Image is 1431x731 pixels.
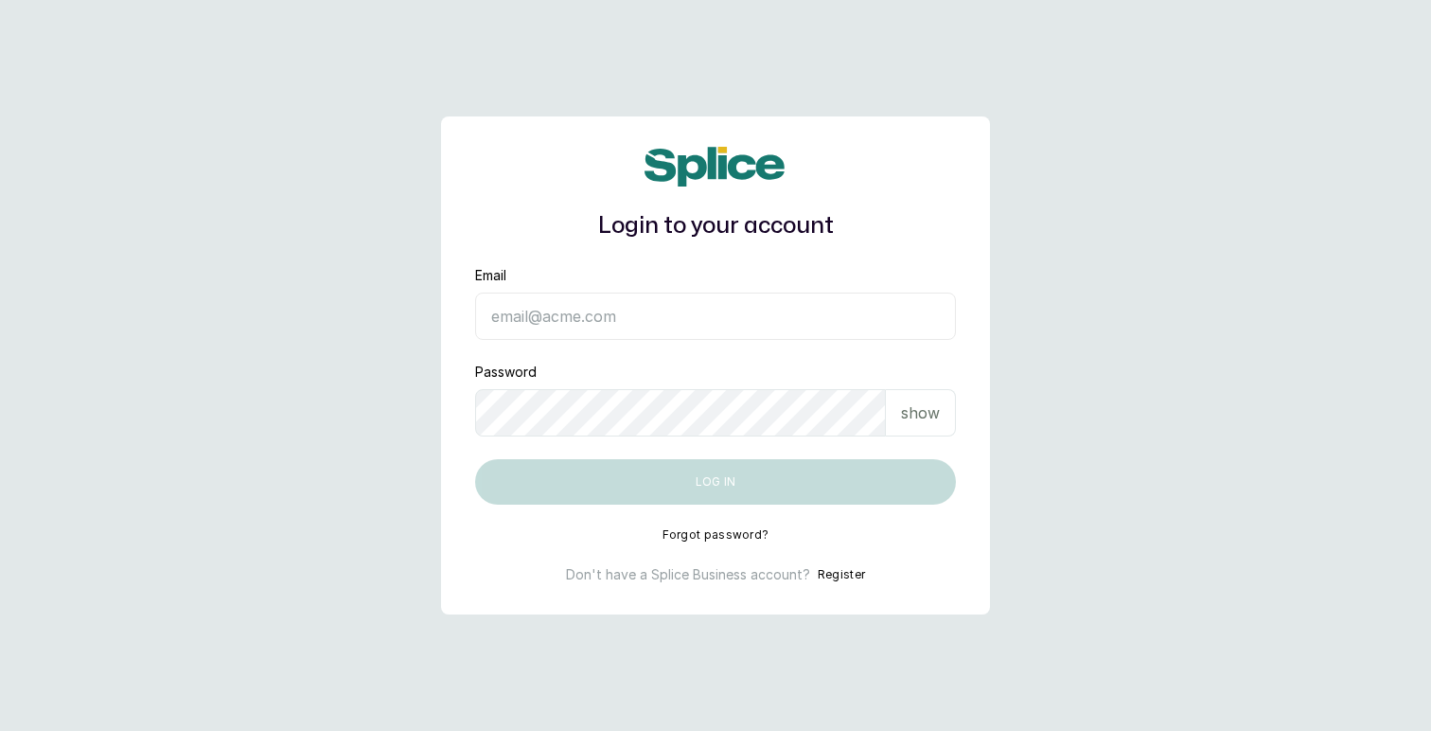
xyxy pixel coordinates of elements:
[475,459,956,505] button: Log in
[475,293,956,340] input: email@acme.com
[662,527,769,543] button: Forgot password?
[475,209,956,243] h1: Login to your account
[566,565,810,584] p: Don't have a Splice Business account?
[475,266,506,285] label: Email
[901,401,940,424] p: show
[475,363,537,382] label: Password
[818,565,865,584] button: Register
